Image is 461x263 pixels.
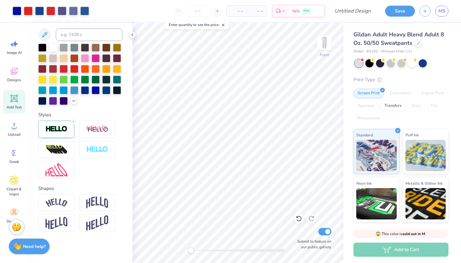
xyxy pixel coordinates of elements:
span: # G182 [367,49,378,54]
div: Rhinestones [353,114,384,123]
span: Image AI [7,50,22,55]
span: 😱 [375,231,381,237]
span: Gildan [353,49,363,54]
span: N/A [292,8,300,14]
img: Stroke [45,125,67,133]
img: Shadow [86,125,108,133]
span: Decorate [7,219,22,224]
label: Styles [38,111,51,118]
div: Front [320,52,329,58]
span: Add Text [7,105,22,110]
span: Gildan Adult Heavy Blend Adult 8 Oz. 50/50 Sweatpants [353,31,444,47]
img: Negative Space [86,146,108,153]
span: Greek [9,159,19,164]
input: e.g. 7428 c [56,29,122,41]
div: Embroidery [386,89,416,98]
a: MS [435,6,448,17]
img: 3D Illusion [45,145,67,155]
img: Neon Ink [356,188,397,219]
span: MS [438,8,445,15]
span: Free [304,9,310,13]
div: Screen Print [353,89,384,98]
span: Designs [7,77,21,82]
span: Metallic & Glitter Ink [405,180,442,187]
img: Free Distort [45,163,67,177]
button: Save [385,6,415,17]
div: Applique [353,101,379,111]
img: Puff Ink [405,140,446,171]
div: Enter quantity to see the price. [165,20,229,29]
span: Standard [356,132,373,138]
input: – – [186,5,210,17]
div: Digital Print [417,89,448,98]
span: Neon Ink [356,180,372,187]
span: – – [230,8,243,14]
strong: sold out in M [402,231,425,236]
input: Untitled Design [330,5,376,17]
span: Minimum Order: 12 + [381,49,412,54]
div: Print Type [353,76,448,83]
label: Submit to feature on our public gallery. [294,239,331,250]
div: Vinyl [407,101,425,111]
span: This color is . [375,231,426,237]
label: Shapes [38,185,54,192]
strong: Need help? [23,244,45,250]
span: Clipart & logos [4,187,24,197]
div: Accessibility label [188,247,194,254]
img: Standard [356,140,397,171]
div: Transfers [380,101,405,111]
img: Flag [45,217,67,229]
span: Puff Ink [405,132,419,138]
img: Arch [86,197,108,208]
div: Foil [427,101,442,111]
span: – – [251,8,263,14]
img: Rise [86,215,108,231]
img: Front [318,36,331,49]
span: Upload [8,132,20,137]
img: Arc [45,198,67,207]
img: Metallic & Glitter Ink [405,188,446,219]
